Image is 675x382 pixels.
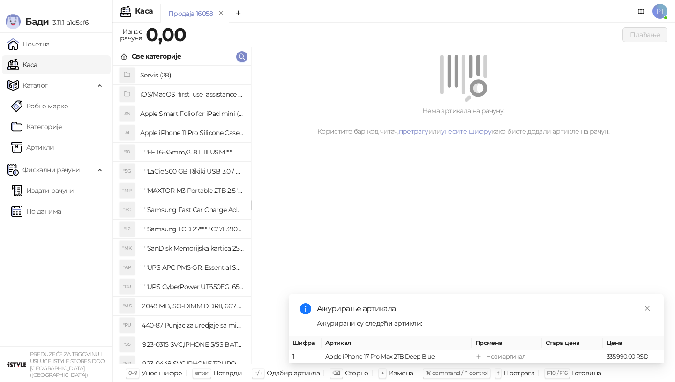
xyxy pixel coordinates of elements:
div: Претрага [503,367,534,379]
span: 0-9 [128,369,137,376]
th: Промена [472,336,542,350]
span: PT [652,4,667,19]
a: По данима [11,202,61,221]
h4: """UPS CyberPower UT650EG, 650VA/360W , line-int., s_uko, desktop""" [140,279,244,294]
div: "MS [120,298,135,313]
div: AI [120,125,135,140]
div: grid [113,66,251,364]
span: enter [195,369,209,376]
div: "FC [120,202,135,217]
td: - [542,350,603,364]
a: претрагу [399,127,428,136]
td: 1 [289,350,322,364]
span: Каталог [22,76,48,95]
div: Износ рачуна [118,25,144,44]
h4: """LaCie 500 GB Rikiki USB 3.0 / Ultra Compact & Resistant aluminum / USB 3.0 / 2.5""""""" [140,164,244,179]
span: ⌘ command / ⌃ control [426,369,488,376]
a: Издати рачуни [11,181,74,200]
h4: """Samsung LCD 27"""" C27F390FHUXEN""" [140,222,244,237]
img: Logo [6,14,21,29]
button: Плаћање [622,27,667,42]
a: Почетна [7,35,50,53]
h4: """Samsung Fast Car Charge Adapter, brzi auto punja_, boja crna""" [140,202,244,217]
div: "SD [120,356,135,371]
span: + [381,369,384,376]
span: info-circle [300,303,311,314]
div: "MK [120,241,135,256]
h4: """EF 16-35mm/2, 8 L III USM""" [140,145,244,160]
h4: iOS/MacOS_first_use_assistance (4) [140,87,244,102]
div: "AP [120,260,135,275]
span: f [497,369,499,376]
span: F10 / F16 [547,369,567,376]
h4: Servis (28) [140,68,244,83]
div: "L2 [120,222,135,237]
a: унесите шифру [441,127,492,136]
div: Све категорије [132,51,181,61]
a: Close [642,303,652,313]
a: Каса [7,55,37,74]
h4: Apple Smart Folio for iPad mini (A17 Pro) - Sage [140,106,244,121]
small: PREDUZEĆE ZA TRGOVINU I USLUGE ISTYLE STORES DOO [GEOGRAPHIC_DATA] ([GEOGRAPHIC_DATA]) [30,351,105,378]
th: Стара цена [542,336,603,350]
span: ⌫ [332,369,340,376]
div: AS [120,106,135,121]
th: Артикал [322,336,472,350]
div: Измена [389,367,413,379]
a: Робне марке [11,97,68,115]
button: Add tab [229,4,247,23]
div: "CU [120,279,135,294]
button: remove [215,9,227,17]
div: "5G [120,164,135,179]
div: Каса [135,8,153,15]
div: Ажурирање артикала [317,303,652,314]
h4: """UPS APC PM5-GR, Essential Surge Arrest,5 utic_nica""" [140,260,244,275]
h4: """MAXTOR M3 Portable 2TB 2.5"""" crni eksterni hard disk HX-M201TCB/GM""" [140,183,244,198]
div: Одабир артикла [267,367,320,379]
div: Унос шифре [142,367,182,379]
div: "S5 [120,337,135,352]
a: Документација [634,4,649,19]
h4: "923-0315 SVC,IPHONE 5/5S BATTERY REMOVAL TRAY Držač za iPhone sa kojim se otvara display [140,337,244,352]
td: 335.990,00 RSD [603,350,664,364]
a: Категорије [11,117,62,136]
h4: "440-87 Punjac za uredjaje sa micro USB portom 4/1, Stand." [140,318,244,333]
td: Apple iPhone 17 Pro Max 2TB Deep Blue [322,350,472,364]
span: 3.11.1-a1d5cf6 [49,18,89,27]
img: 64x64-companyLogo-77b92cf4-9946-4f36-9751-bf7bb5fd2c7d.png [7,355,26,374]
div: "18 [120,145,135,160]
h4: "2048 MB, SO-DIMM DDRII, 667 MHz, Napajanje 1,8 0,1 V, Latencija CL5" [140,298,244,313]
th: Цена [603,336,664,350]
span: close [644,305,651,312]
div: Ажурирани су следећи артикли: [317,318,652,329]
div: "MP [120,183,135,198]
th: Шифра [289,336,322,350]
div: Нема артикала на рачуну. Користите бар код читач, или како бисте додали артикле на рачун. [263,106,664,137]
div: Сторно [345,367,368,379]
span: ↑/↓ [255,369,262,376]
a: ArtikliАртикли [11,138,54,157]
div: Продаја 16058 [168,8,213,19]
div: Готовина [572,367,601,379]
h4: """SanDisk Memorijska kartica 256GB microSDXC sa SD adapterom SDSQXA1-256G-GN6MA - Extreme PLUS, ... [140,241,244,256]
strong: 0,00 [146,23,186,46]
span: Фискални рачуни [22,160,80,179]
div: "PU [120,318,135,333]
span: Бади [25,16,49,27]
div: Потврди [213,367,242,379]
h4: "923-0448 SVC,IPHONE,TOURQUE DRIVER KIT .65KGF- CM Šrafciger " [140,356,244,371]
div: Нови артикал [486,352,525,361]
h4: Apple iPhone 11 Pro Silicone Case - Black [140,125,244,140]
